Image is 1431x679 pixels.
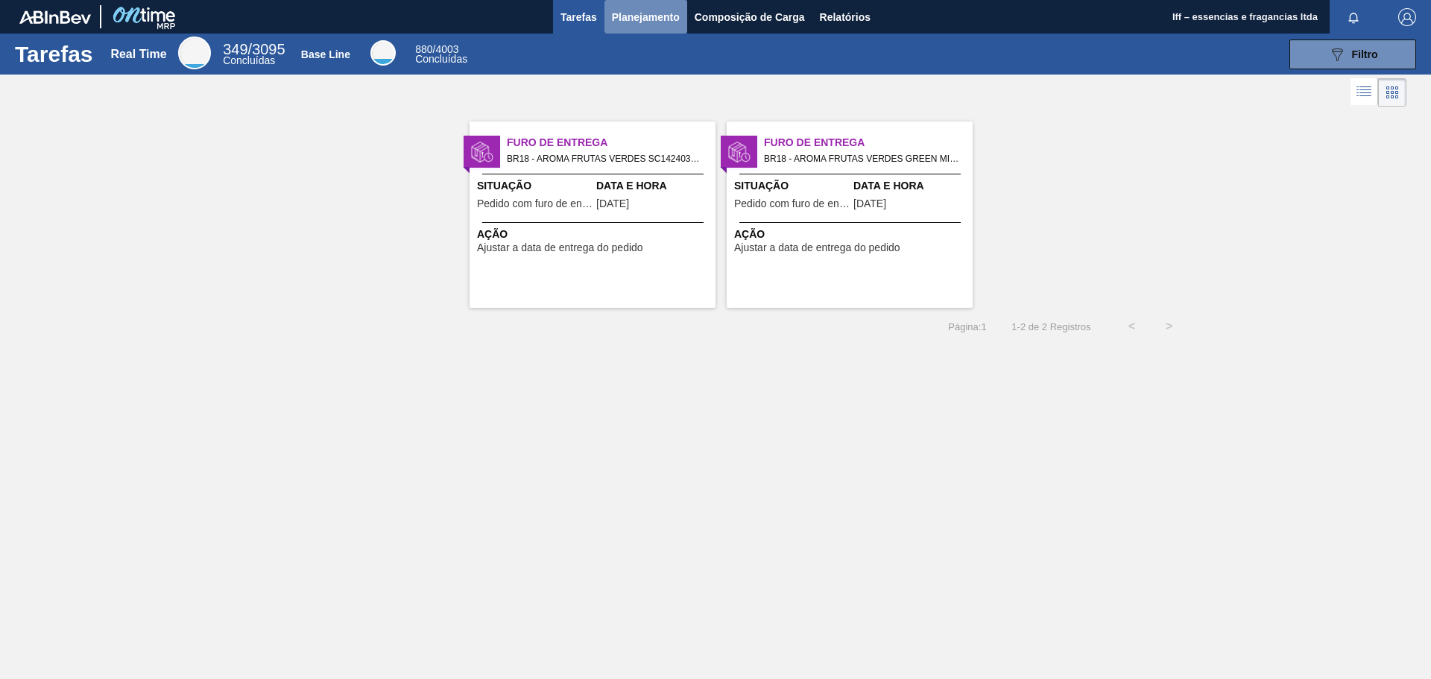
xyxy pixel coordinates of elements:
[1289,40,1416,69] button: Filtro
[1378,78,1406,107] div: Visão em Cards
[1351,78,1378,107] div: Visão em Lista
[612,8,680,26] span: Planejamento
[1113,308,1151,345] button: <
[695,8,805,26] span: Composição de Carga
[596,198,629,209] span: 07/09/2025,
[764,135,973,151] span: Furo de Entrega
[1151,308,1188,345] button: >
[19,10,91,24] img: TNhmsLtSVTkK8tSr43FrP2fwEKptu5GPRR3wAAAABJRU5ErkJggg==
[415,43,458,55] span: / 4003
[853,178,969,194] span: Data e Hora
[764,151,961,167] span: BR18 - AROMA FRUTAS VERDES GREEN MIX SC1424032 25KG Pedido - 2023532
[415,45,467,64] div: Base Line
[223,54,275,66] span: Concluídas
[1352,48,1378,60] span: Filtro
[370,40,396,66] div: Base Line
[734,198,850,209] span: Pedido com furo de entrega
[734,227,969,242] span: Ação
[223,41,247,57] span: 349
[477,198,593,209] span: Pedido com furo de entrega
[178,37,211,69] div: Real Time
[948,321,986,332] span: Página : 1
[477,178,593,194] span: Situação
[1398,8,1416,26] img: Logout
[471,141,493,163] img: status
[596,178,712,194] span: Data e Hora
[728,141,751,163] img: status
[734,178,850,194] span: Situação
[1009,321,1091,332] span: 1 - 2 de 2 Registros
[853,198,886,209] span: 07/09/2025,
[560,8,597,26] span: Tarefas
[1330,7,1377,28] button: Notificações
[477,242,643,253] span: Ajustar a data de entrega do pedido
[15,45,93,63] h1: Tarefas
[223,41,285,57] span: / 3095
[415,53,467,65] span: Concluídas
[477,227,712,242] span: Ação
[507,151,704,167] span: BR18 - AROMA FRUTAS VERDES SC1424031 25KG Pedido - 2023530
[301,48,350,60] div: Base Line
[734,242,900,253] span: Ajustar a data de entrega do pedido
[415,43,432,55] span: 880
[110,48,166,61] div: Real Time
[223,43,285,66] div: Real Time
[507,135,715,151] span: Furo de Entrega
[820,8,871,26] span: Relatórios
